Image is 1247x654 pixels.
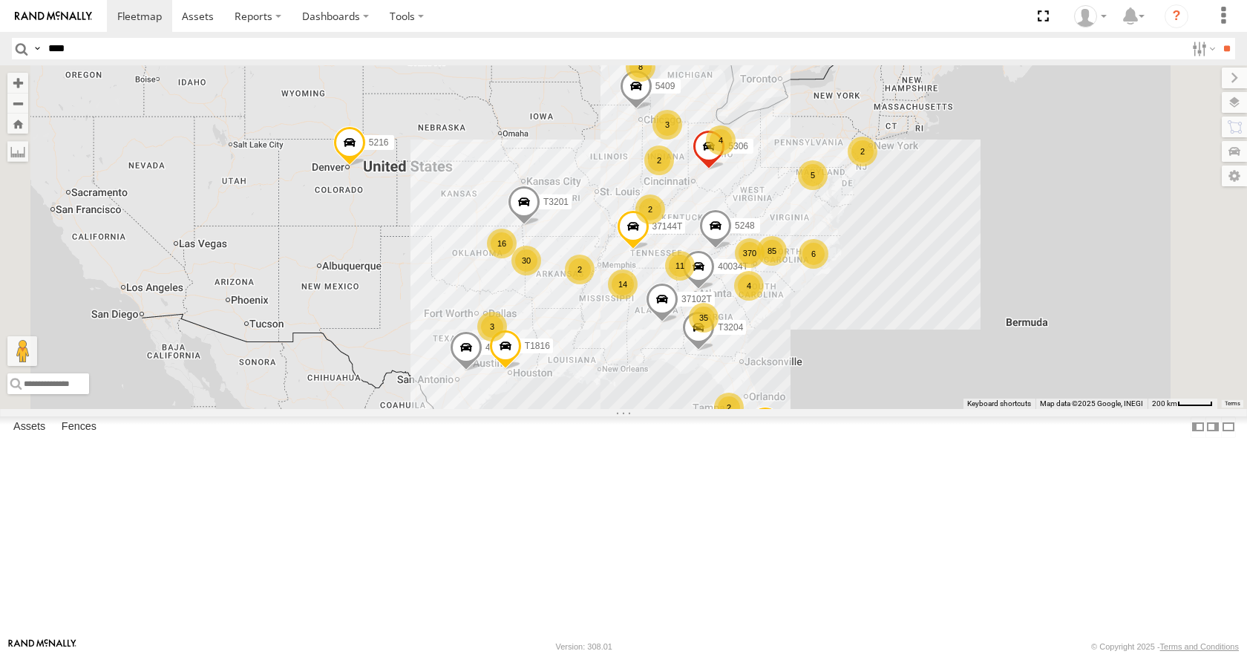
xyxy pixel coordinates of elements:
[1221,416,1236,438] label: Hide Summary Table
[714,393,744,422] div: 2
[1091,642,1239,651] div: © Copyright 2025 -
[967,399,1031,409] button: Keyboard shortcuts
[735,220,755,231] span: 5248
[6,417,53,438] label: Assets
[1186,38,1218,59] label: Search Filter Options
[728,142,748,152] span: 5306
[1160,642,1239,651] a: Terms and Conditions
[565,255,595,284] div: 2
[689,303,719,333] div: 35
[15,11,92,22] img: rand-logo.svg
[543,197,569,207] span: T3201
[1069,5,1112,27] div: Todd Sigmon
[635,194,665,224] div: 2
[799,239,828,269] div: 6
[706,125,736,155] div: 4
[644,145,674,175] div: 2
[7,141,28,162] label: Measure
[608,269,638,299] div: 14
[369,137,389,148] span: 5216
[1165,4,1188,28] i: ?
[757,236,787,266] div: 85
[1222,166,1247,186] label: Map Settings
[1040,399,1143,408] span: Map data ©2025 Google, INEGI
[652,110,682,140] div: 3
[8,639,76,654] a: Visit our Website
[54,417,104,438] label: Fences
[7,73,28,93] button: Zoom in
[681,295,712,305] span: 37102T
[487,229,517,258] div: 16
[665,251,695,281] div: 11
[1152,399,1177,408] span: 200 km
[525,341,550,351] span: T1816
[798,160,828,190] div: 5
[1148,399,1217,409] button: Map Scale: 200 km per 44 pixels
[7,93,28,114] button: Zoom out
[1205,416,1220,438] label: Dock Summary Table to the Right
[734,271,764,301] div: 4
[1191,416,1205,438] label: Dock Summary Table to the Left
[7,114,28,134] button: Zoom Home
[556,642,612,651] div: Version: 308.01
[477,312,507,341] div: 3
[848,137,877,166] div: 2
[485,342,516,353] span: 40045T
[31,38,43,59] label: Search Query
[718,261,748,272] span: 40034T
[7,336,37,366] button: Drag Pegman onto the map to open Street View
[626,52,655,82] div: 8
[511,246,541,275] div: 30
[652,222,683,232] span: 37144T
[718,322,743,333] span: T3204
[1225,400,1240,406] a: Terms (opens in new tab)
[735,238,765,268] div: 370
[655,81,675,91] span: 5409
